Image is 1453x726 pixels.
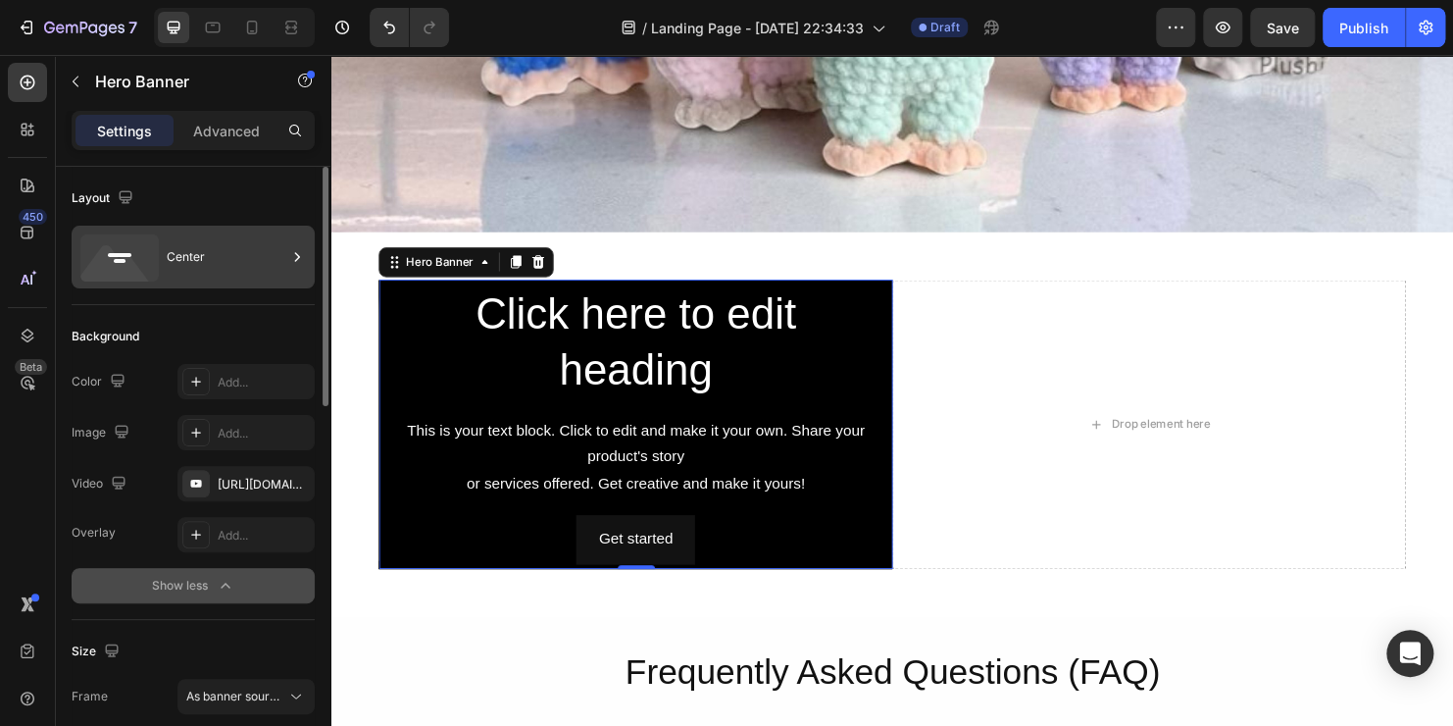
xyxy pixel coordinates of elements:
[218,527,310,544] div: Add...
[128,16,137,39] p: 7
[31,51,47,67] img: website_grey.svg
[51,51,222,67] div: Domaine: [DOMAIN_NAME]
[72,328,139,345] div: Background
[218,374,310,391] div: Add...
[19,209,47,225] div: 450
[1386,630,1433,677] div: Open Intercom Messenger
[818,379,922,394] div: Drop element here
[193,121,260,141] p: Advanced
[167,234,286,280] div: Center
[1339,18,1388,38] div: Publish
[72,568,315,603] button: Show less
[97,121,152,141] p: Settings
[72,185,137,212] div: Layout
[72,639,124,665] div: Size
[651,18,864,38] span: Landing Page - [DATE] 22:34:33
[72,688,108,705] label: Frame
[31,31,47,47] img: logo_orange.svg
[223,114,238,130] img: tab_keywords_by_traffic_grey.svg
[177,679,315,714] button: As banner source
[101,116,151,129] div: Domaine
[370,8,449,47] div: Undo/Redo
[152,576,235,596] div: Show less
[1323,8,1405,47] button: Publish
[218,476,310,493] div: [URL][DOMAIN_NAME]
[72,420,133,446] div: Image
[218,425,310,442] div: Add...
[8,8,146,47] button: 7
[72,524,116,542] div: Overlay
[95,70,262,93] p: Hero Banner
[15,359,47,375] div: Beta
[248,618,929,677] h2: Frequently Asked Questions (FAQ)
[1267,20,1299,36] span: Save
[186,688,282,705] span: As banner source
[244,116,300,129] div: Mots-clés
[1250,8,1315,47] button: Save
[930,19,960,36] span: Draft
[330,55,1453,726] iframe: Design area
[55,31,96,47] div: v 4.0.25
[72,369,129,395] div: Color
[72,471,130,497] div: Video
[79,114,95,130] img: tab_domain_overview_orange.svg
[642,18,647,38] span: /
